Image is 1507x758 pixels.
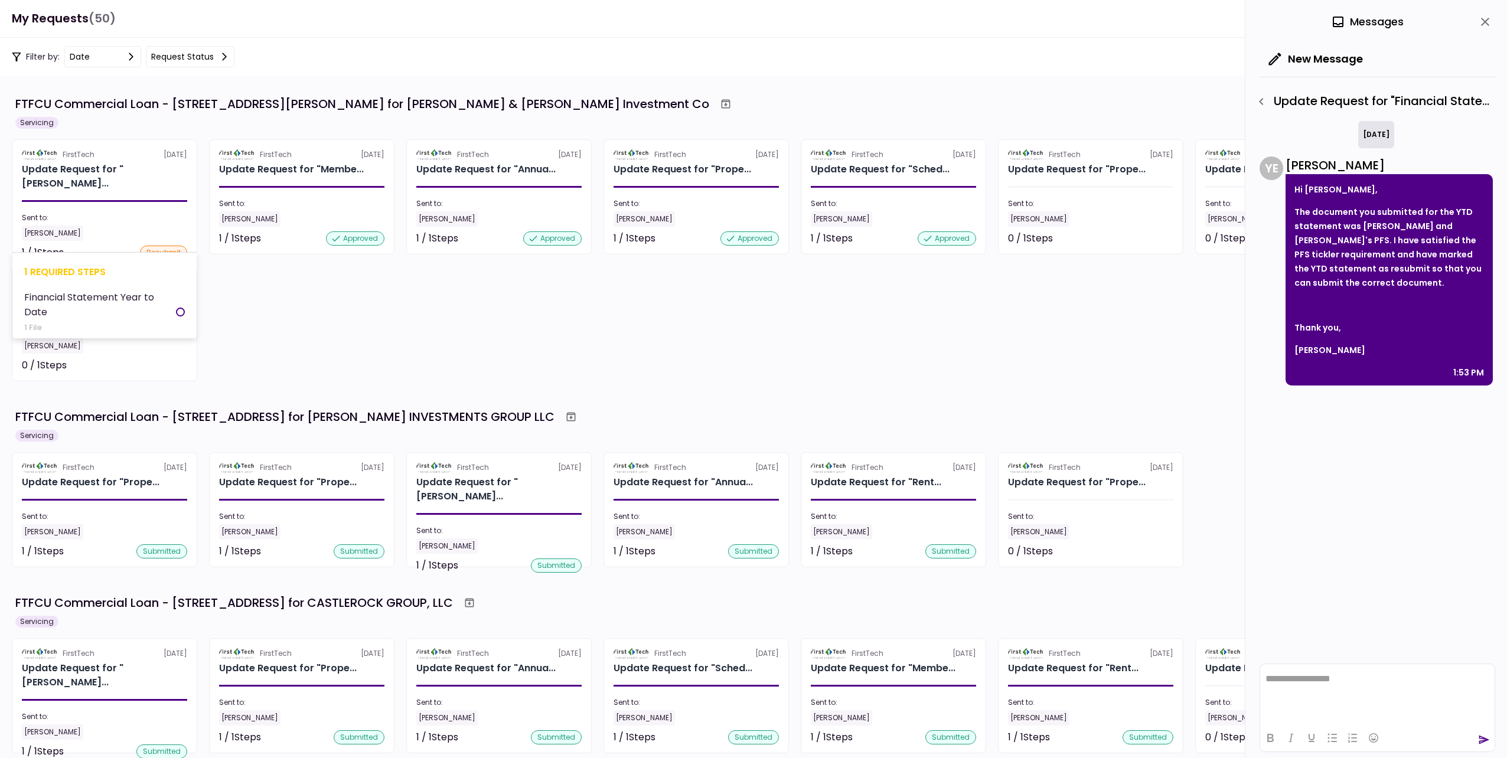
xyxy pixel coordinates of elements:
button: Bold [1260,730,1280,746]
div: [PERSON_NAME] [416,538,478,554]
div: Y E [1260,156,1283,180]
div: Sent to: [22,711,187,722]
div: Servicing [15,430,58,442]
div: Messages [1331,13,1404,31]
div: Sent to: [1008,511,1173,522]
div: Update Request for "Schedule of Real Estate Ownership (SREO)" Correspondent Reporting Requirement... [614,661,752,675]
div: FirstTech [654,149,686,160]
div: [DATE] [22,149,187,160]
div: FirstTech [654,648,686,659]
img: Partner logo [219,462,255,473]
div: Sent to: [219,511,384,522]
div: Servicing [15,117,58,129]
h1: My Requests [12,6,116,31]
div: FTFCU Commercial Loan - [STREET_ADDRESS][PERSON_NAME] for [PERSON_NAME] & [PERSON_NAME] Investmen... [15,95,709,113]
div: Update Request for "Member Provided PFS" Correspondent Reporting Requirements - Guarantor Randy a... [219,162,364,177]
div: approved [326,231,384,246]
div: FirstTech [260,462,292,473]
div: FirstTech [1049,648,1081,659]
div: Not started [134,358,187,373]
div: 0 / 1 Steps [1205,231,1250,246]
div: Sent to: [614,697,779,708]
div: Sent to: [1205,198,1371,209]
div: 1 / 1 Steps [811,544,853,558]
div: [DATE] [416,149,582,160]
div: Update Request for "Property Operating Statements- Year End" Reporting Requirements - Office Reta... [219,475,357,489]
button: Numbered list [1343,730,1363,746]
div: 1 / 1 Steps [22,544,64,558]
button: Archive workflow [560,406,582,427]
div: FirstTech [457,648,489,659]
button: Underline [1301,730,1322,746]
div: FirstTech [1049,462,1081,473]
div: [DATE] [22,462,187,473]
div: 1 / 1 Steps [614,231,655,246]
img: Partner logo [811,149,847,160]
div: Update Request for "Property Operating Statements - Year to Date" Reporting Requirement - Single ... [614,162,751,177]
div: Update Request for "Updated Lease(s) and Amendment(s)" Reporting Requirement - Single Tenant 5500... [1205,162,1344,177]
img: Partner logo [811,462,847,473]
div: [DATE] [811,462,976,473]
div: [DATE] [416,462,582,473]
img: Partner logo [22,648,58,659]
div: FirstTech [852,149,883,160]
div: Update Request for "E-Sign Consent" Correspondent Reporting Requirements - Guarantor Steven Mutnick [1205,661,1339,675]
div: submitted [1123,730,1173,744]
div: FirstTech [852,462,883,473]
p: [PERSON_NAME] [1294,343,1484,357]
button: Italic [1281,730,1301,746]
div: 1 / 1 Steps [614,544,655,558]
div: [DATE] [811,149,976,160]
div: 1 / 1 Steps [416,558,458,573]
div: 0 / 1 Steps [22,358,67,373]
img: Partner logo [1205,648,1241,659]
div: [DATE] [1205,149,1371,160]
div: [PERSON_NAME] [22,724,83,740]
img: Partner logo [416,462,452,473]
button: Archive workflow [715,93,736,115]
div: approved [523,231,582,246]
img: Partner logo [219,648,255,659]
div: Sent to: [1205,697,1371,708]
img: Partner logo [614,462,650,473]
div: [DATE] [219,462,384,473]
div: [PERSON_NAME] [614,211,675,227]
div: Update Request for "Property Operating Statements - Year to Date" Reporting Requirements - Office... [22,475,159,489]
div: 1:53 PM [1453,365,1484,380]
div: FirstTech [63,648,94,659]
div: [PERSON_NAME] [416,710,478,726]
div: Sent to: [811,697,976,708]
div: Update Request for "Financial Statement Year to Date" Correspondent Reporting Requirements - Borr... [416,475,582,504]
div: 1 / 1 Steps [614,730,655,744]
div: [DATE] [614,462,779,473]
div: Update Request for "Annual ERQ Upload" Correspondent Reporting Requirements - Borrower Summerlin ... [614,475,753,489]
div: Sent to: [22,511,187,522]
div: Sent to: [219,697,384,708]
div: [DATE] [219,648,384,659]
div: [PERSON_NAME] [811,211,872,227]
div: Update Request for "Annual ERQ Upload" Correspondent Reporting Requirements - Borrower Dreyfuss &... [416,162,556,177]
div: 1 / 1 Steps [416,231,458,246]
div: [PERSON_NAME] [416,211,478,227]
div: submitted [136,544,187,558]
img: Partner logo [1008,149,1044,160]
div: FirstTech [457,462,489,473]
iframe: Rich Text Area [1260,664,1495,724]
div: FirstTech [260,648,292,659]
div: Not started [1120,544,1173,558]
div: Update Request for "Rent Roll" Reporting Requirements - Office Retail 5667 FM 1488, Magnolia, TX ... [1008,661,1139,675]
div: resubmit [140,246,187,260]
div: submitted [531,730,582,744]
button: send [1478,734,1490,746]
div: 1 / 1 Steps [1008,730,1050,744]
div: [PERSON_NAME] [1008,524,1069,540]
div: submitted [728,730,779,744]
div: 1 / 1 Steps [219,730,261,744]
button: date [64,46,141,67]
div: [DATE] [811,648,976,659]
p: The document you submitted for the YTD statement was [PERSON_NAME] and [PERSON_NAME]'s PFS. I hav... [1294,205,1484,290]
div: submitted [728,544,779,558]
div: FTFCU Commercial Loan - [STREET_ADDRESS] for CASTLEROCK GROUP, LLC [15,594,453,612]
p: Thank you, [1294,321,1484,335]
div: Not started [1120,231,1173,246]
